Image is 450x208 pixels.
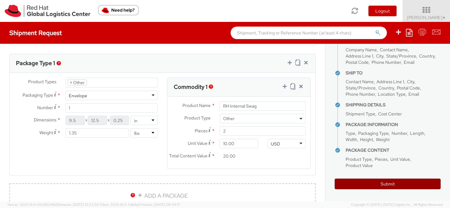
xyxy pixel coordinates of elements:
span: Location Type [378,91,406,97]
span: Address Line 1 [346,53,373,59]
span: Other [220,114,306,123]
span: State/Province [386,53,416,59]
h3: Package Type 1 [16,60,55,66]
span: ▼ [442,15,446,20]
span: Product Type [346,156,372,162]
button: Logout [368,6,397,16]
span: X [85,116,88,125]
span: Height [360,137,373,142]
span: Number [37,105,53,110]
span: Width [346,137,357,142]
span: Length [410,130,424,136]
span: State/Province [346,85,376,91]
span: Server: 2025.19.0-b9208248b56 [7,202,99,207]
span: Product Value [346,163,373,168]
span: Client: 2025.18.0-5db8ab7 [100,202,180,207]
span: Unit Value [390,156,410,162]
span: City [407,79,414,84]
li: Other [67,79,87,86]
span: X [107,116,110,125]
div: USD [271,141,280,147]
span: Address Line 1 [377,79,404,84]
span: Other [223,116,302,121]
span: Dimensions [34,117,56,123]
button: Submit [335,179,441,189]
span: Packaging Type [358,130,389,136]
span: City [376,53,383,59]
h4: Package Information [346,122,441,127]
span: Company Name [346,47,377,53]
span: Weight [39,130,53,135]
span: Type [346,130,355,136]
h4: Shipping Details [346,103,441,107]
span: master, [DATE] 09:34:17 [142,202,180,207]
span: Country [419,53,435,59]
button: Need help? [98,5,139,15]
span: Product Name [182,103,211,108]
span: master, [DATE] 10:22:58 [61,202,99,207]
span: Pieces [195,128,207,134]
span: Email [408,91,419,97]
span: Contact Name [346,79,374,84]
span: [PERSON_NAME] [407,15,446,20]
img: rh-logistics-00dfa346123c4ec078e1.svg [5,5,90,17]
span: Pieces [375,156,387,162]
span: Weight [376,137,390,142]
span: Postal Code [397,85,420,91]
span: Unit Value [188,140,207,146]
span: Total Content Value [169,153,207,159]
span: Product Types [28,79,56,84]
span: Number [392,130,407,136]
h4: Ship To [346,71,441,75]
span: Postal Code [346,59,369,65]
span: Contact Name [380,47,408,53]
span: Email [404,59,414,65]
input: Height [110,116,129,125]
span: Phone Number [346,91,375,97]
div: Envelope [69,93,87,99]
span: Shipment Type [346,111,375,117]
h3: Commodity 1 [174,84,207,90]
span: Country [378,85,394,91]
span: Copyright © [DATE]-[DATE] Agistix Inc., All Rights Reserved [351,202,442,207]
span: × [70,80,72,85]
input: Shipment, Tracking or Reference Number (at least 4 chars) [231,27,387,39]
span: Product Type [184,115,211,121]
input: Width [88,116,107,125]
input: Length [66,116,85,125]
span: Phone Number [372,59,401,65]
span: Cost Center [378,111,402,117]
h4: Shipment Request [9,29,62,36]
h4: Package Content [346,148,441,153]
span: Packaging Type [22,92,53,98]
